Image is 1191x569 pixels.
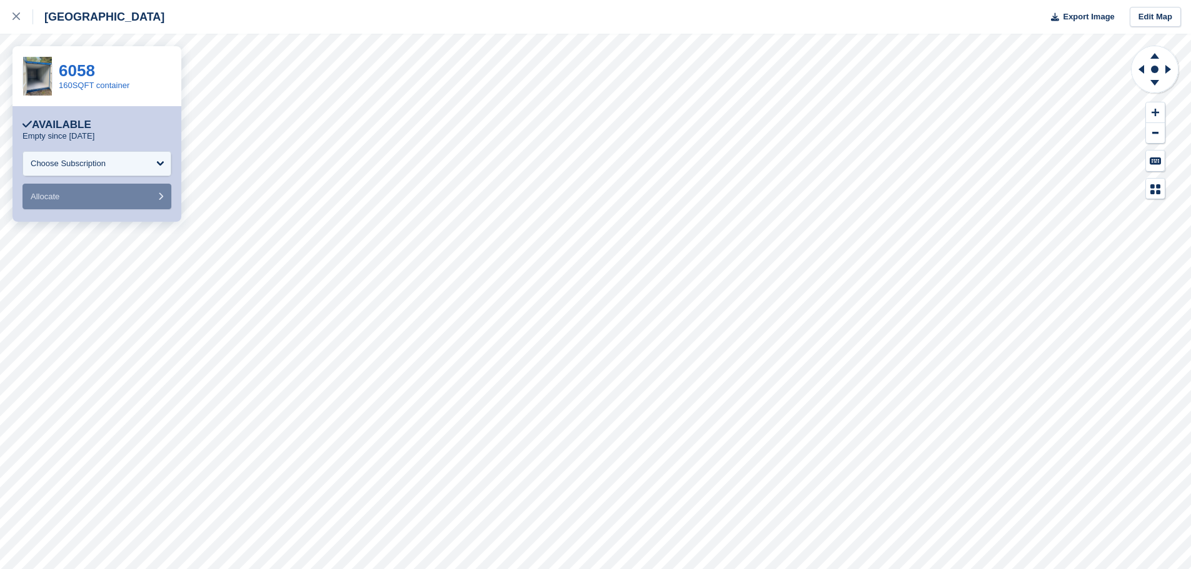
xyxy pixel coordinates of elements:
[1146,151,1165,171] button: Keyboard Shortcuts
[31,192,59,201] span: Allocate
[1146,123,1165,144] button: Zoom Out
[59,81,129,90] a: 160SQFT container
[1146,179,1165,199] button: Map Legend
[23,119,91,131] div: Available
[23,131,94,141] p: Empty since [DATE]
[33,9,164,24] div: [GEOGRAPHIC_DATA]
[1043,7,1115,27] button: Export Image
[1130,7,1181,27] a: Edit Map
[1063,11,1114,23] span: Export Image
[23,57,52,95] img: 3c7094a3-9212-4bfb-9021-af61e3b69409.jpg
[31,157,106,170] div: Choose Subscription
[23,184,171,209] button: Allocate
[59,61,95,80] a: 6058
[1146,102,1165,123] button: Zoom In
